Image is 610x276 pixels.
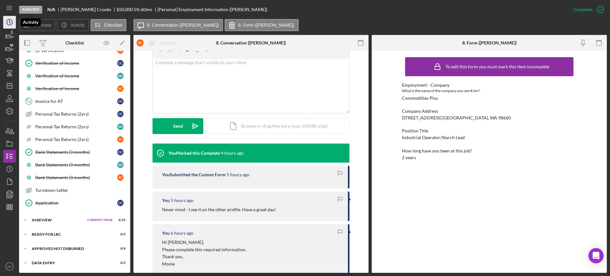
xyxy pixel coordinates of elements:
[162,260,246,267] p: Monie
[114,218,125,222] div: 6 / 15
[117,73,124,79] div: S D
[22,133,127,146] a: Personal Tax Returns (2yrs)SC
[32,218,84,222] div: In Review
[162,206,276,213] p: Never mind - I see it on the other profile. Have a great day!
[117,162,124,168] div: S D
[162,172,226,177] div: You Submitted the Custom Form
[104,23,122,28] label: Checklist
[588,248,604,263] div: Open Intercom Messenger
[117,136,124,143] div: S C
[225,19,299,31] button: 8. Form ([PERSON_NAME])
[162,246,246,253] p: Please complete this required information.
[147,23,219,28] label: 8. Conversation ([PERSON_NAME])
[22,57,127,70] a: Verification of IncomeCC
[402,109,577,114] div: Company Address
[573,3,593,16] div: Complete
[35,99,117,104] div: Invoice for AT
[152,118,203,134] button: Send
[158,7,267,12] div: [Personal] Employment Information ([PERSON_NAME])
[137,39,144,46] div: S C
[35,124,117,129] div: Personal Tax Returns (2yrs)
[402,135,465,140] div: Industrial Operator/Starch Lead
[402,155,416,160] div: 2 years
[47,7,55,12] b: N/A
[22,197,127,209] a: ApplicationCC
[32,261,110,265] div: Data Entry
[221,151,244,156] time: 2025-10-10 17:20
[227,172,249,177] time: 2025-10-10 15:45
[117,85,124,92] div: S C
[35,188,127,193] div: Turndown Letter
[22,158,127,171] a: Bank Statements (3 months)SD
[133,37,183,49] button: SCReassign
[162,239,246,246] p: Hi [PERSON_NAME],
[65,40,84,45] div: Checklist
[35,162,117,167] div: Bank Statements (3 months)
[216,40,286,45] div: 8. Conversation ([PERSON_NAME])
[35,111,117,117] div: Personal Tax Returns (2yrs)
[33,23,51,28] label: Overview
[91,19,126,31] button: Checklist
[117,111,124,117] div: C C
[35,73,117,78] div: Verification of Income
[22,70,127,82] a: Verification of IncomeSD
[57,19,89,31] button: Activity
[462,40,517,45] div: 8. Form ([PERSON_NAME])
[35,150,117,155] div: Bank Statements (3 months)
[117,60,124,66] div: C C
[445,64,549,69] div: To edit this form you must mark this item incomplete
[168,151,220,156] div: You Marked this Complete
[35,137,117,142] div: Personal Tax Returns (2yrs)
[402,115,511,120] div: [STREET_ADDRESS] [GEOGRAPHIC_DATA], WA 98660
[22,171,127,184] a: Bank Statements (3 months)SC
[87,218,113,222] span: Current Stage
[35,200,117,205] div: Application
[117,149,124,155] div: C C
[171,198,193,203] time: 2025-10-10 15:44
[19,19,55,31] button: Overview
[7,265,12,268] text: MF
[402,88,577,94] div: What is the name of the company you work for?
[117,174,124,181] div: S C
[567,3,607,16] button: Complete
[402,96,438,101] div: Commodities Plus
[117,7,133,12] span: $50,000
[162,198,170,203] div: You
[141,7,152,12] div: 60 mo
[22,146,127,158] a: Bank Statements (3 months)CC
[32,232,110,236] div: Ready for LRC
[133,19,223,31] button: 8. Conversation ([PERSON_NAME])
[117,124,124,130] div: S D
[27,99,31,103] tspan: 20
[114,261,125,265] div: 0 / 5
[35,61,117,66] div: Verification of Income
[22,120,127,133] a: Personal Tax Returns (2yrs)SD
[22,95,127,108] a: 20Invoice for ATCC
[3,260,16,273] button: MF
[114,232,125,236] div: 0 / 5
[114,247,125,251] div: 0 / 9
[402,128,577,133] div: Position Title
[238,23,295,28] label: 8. Form ([PERSON_NAME])
[22,184,127,197] a: Turndown Letter
[35,86,117,91] div: Verification of Income
[171,231,193,236] time: 2025-10-10 15:26
[117,98,124,104] div: C C
[61,7,117,12] div: [PERSON_NAME] Crooks
[32,247,110,251] div: Approved Not Disbursed
[19,6,42,14] div: In Review
[35,175,117,180] div: Bank Statements (3 months)
[22,108,127,120] a: Personal Tax Returns (2yrs)CC
[402,148,577,153] div: How long have you been at this job?
[173,118,183,134] div: Send
[162,253,246,260] p: Thank you,
[71,23,85,28] label: Activity
[134,7,140,12] div: 5 %
[159,37,177,49] div: Reassign
[22,82,127,95] a: Verification of IncomeSC
[117,200,124,206] div: C C
[162,231,170,236] div: You
[402,83,577,88] div: Employment - Company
